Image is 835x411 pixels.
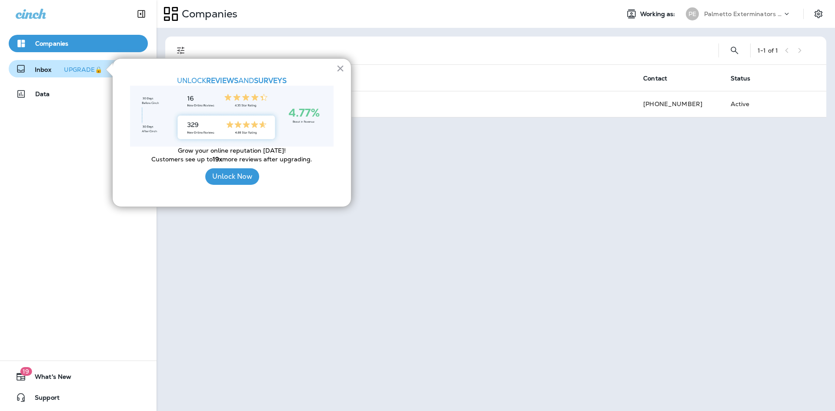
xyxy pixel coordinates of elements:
[151,155,213,163] span: Customers see up to
[640,10,677,18] span: Working as:
[704,10,782,17] p: Palmetto Exterminators LLC
[206,76,238,85] strong: REVIEWS
[172,104,629,113] div: PO Box 30669 , [GEOGRAPHIC_DATA] , SC , 29417-0669
[178,7,237,20] p: Companies
[222,155,312,163] span: more reviews after upgrading.
[64,67,102,73] div: UPGRADE🔒
[724,91,779,117] td: Active
[177,76,206,85] span: UNLOCK
[35,64,106,74] p: Inbox
[129,5,154,23] button: Collapse Sidebar
[20,367,32,376] span: 19
[758,47,778,54] div: 1 - 1 of 1
[26,373,71,384] span: What's New
[254,76,287,85] strong: SURVEYS
[238,76,254,85] span: AND
[731,75,751,82] span: Status
[336,61,344,75] button: Close
[726,42,743,59] button: Search Companies
[172,42,190,59] button: Filters
[686,7,699,20] div: PE
[643,75,667,82] span: Contact
[811,6,826,22] button: Settings
[643,100,702,108] span: [PHONE_NUMBER]
[35,90,50,97] p: Data
[130,147,334,155] p: Grow your online reputation [DATE]!
[35,40,68,47] p: Companies
[213,155,222,163] strong: 19x
[26,394,60,404] span: Support
[205,168,259,185] button: Unlock Now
